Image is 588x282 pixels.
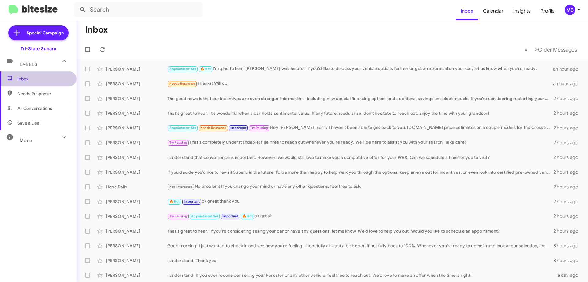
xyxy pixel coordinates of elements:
[106,199,167,205] div: [PERSON_NAME]
[191,214,218,218] span: Appointment Set
[167,124,553,131] div: Hey [PERSON_NAME], sorry I haven't been able to get back to you. [DOMAIN_NAME] price estimates on...
[553,243,583,249] div: 3 hours ago
[553,154,583,160] div: 2 hours ago
[167,228,553,234] div: That's great to hear! If you're considering selling your car or have any questions, let me know. ...
[74,2,203,17] input: Search
[169,199,180,203] span: 🔥 Hot
[200,126,226,130] span: Needs Response
[106,257,167,264] div: [PERSON_NAME]
[21,46,56,52] div: Tri-State Subaru
[508,2,536,20] a: Insights
[553,213,583,219] div: 2 hours ago
[456,2,478,20] a: Inbox
[553,110,583,116] div: 2 hours ago
[169,82,195,86] span: Needs Response
[553,169,583,175] div: 2 hours ago
[106,184,167,190] div: Hope Daily
[167,243,553,249] div: Good morning! I just wanted to check in and see how you’re feeling—hopefully at least a bit bette...
[106,125,167,131] div: [PERSON_NAME]
[560,5,581,15] button: MB
[167,213,553,220] div: ok great
[553,228,583,234] div: 2 hours ago
[106,213,167,219] div: [PERSON_NAME]
[167,169,553,175] div: If you decide you’d like to revisit Subaru in the future, I’d be more than happy to help walk you...
[167,183,553,190] div: No problem! If you change your mind or have any other questions, feel free to ask.
[536,2,560,20] a: Profile
[553,199,583,205] div: 2 hours ago
[554,272,583,278] div: a day ago
[106,66,167,72] div: [PERSON_NAME]
[222,214,238,218] span: Important
[167,65,553,72] div: I'm glad to hear [PERSON_NAME] was helpful! If you'd like to discuss your vehicle options further...
[8,25,69,40] a: Special Campaign
[531,43,581,56] button: Next
[553,140,583,146] div: 2 hours ago
[200,67,211,71] span: 🔥 Hot
[106,169,167,175] div: [PERSON_NAME]
[553,184,583,190] div: 2 hours ago
[535,46,538,53] span: »
[553,66,583,72] div: an hour ago
[167,257,553,264] div: I understand! Thank you
[167,139,553,146] div: That's completely understandable! Feel free to reach out whenever you're ready. We'll be here to ...
[553,95,583,102] div: 2 hours ago
[553,81,583,87] div: an hour ago
[230,126,246,130] span: Important
[167,110,553,116] div: That's great to hear! It's wonderful when a car holds sentimental value. If any future needs aris...
[20,62,37,67] span: Labels
[478,2,508,20] a: Calendar
[538,46,577,53] span: Older Messages
[17,120,40,126] span: Save a Deal
[169,141,187,145] span: Try Pausing
[167,272,554,278] div: I understand! If you ever reconsider selling your Forester or any other vehicle, feel free to rea...
[553,125,583,131] div: 2 hours ago
[242,214,253,218] span: 🔥 Hot
[167,198,553,205] div: ok great thank you
[167,80,553,87] div: Thanks! Will do.
[167,154,553,160] div: I understand that convenience is important. However, we would still love to make you a competitiv...
[553,257,583,264] div: 3 hours ago
[85,25,108,35] h1: Inbox
[184,199,200,203] span: Important
[106,228,167,234] div: [PERSON_NAME]
[169,67,196,71] span: Appointment Set
[521,43,531,56] button: Previous
[17,105,52,111] span: All Conversations
[524,46,528,53] span: «
[169,126,196,130] span: Appointment Set
[20,138,32,143] span: More
[565,5,575,15] div: MB
[106,81,167,87] div: [PERSON_NAME]
[106,95,167,102] div: [PERSON_NAME]
[169,214,187,218] span: Try Pausing
[521,43,581,56] nav: Page navigation example
[250,126,268,130] span: Try Pausing
[167,95,553,102] div: The good news is that our incentives are even stronger this month — including new special financi...
[106,272,167,278] div: [PERSON_NAME]
[17,76,70,82] span: Inbox
[106,140,167,146] div: [PERSON_NAME]
[27,30,64,36] span: Special Campaign
[106,243,167,249] div: [PERSON_NAME]
[169,185,193,189] span: Not-Interested
[17,91,70,97] span: Needs Response
[106,110,167,116] div: [PERSON_NAME]
[106,154,167,160] div: [PERSON_NAME]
